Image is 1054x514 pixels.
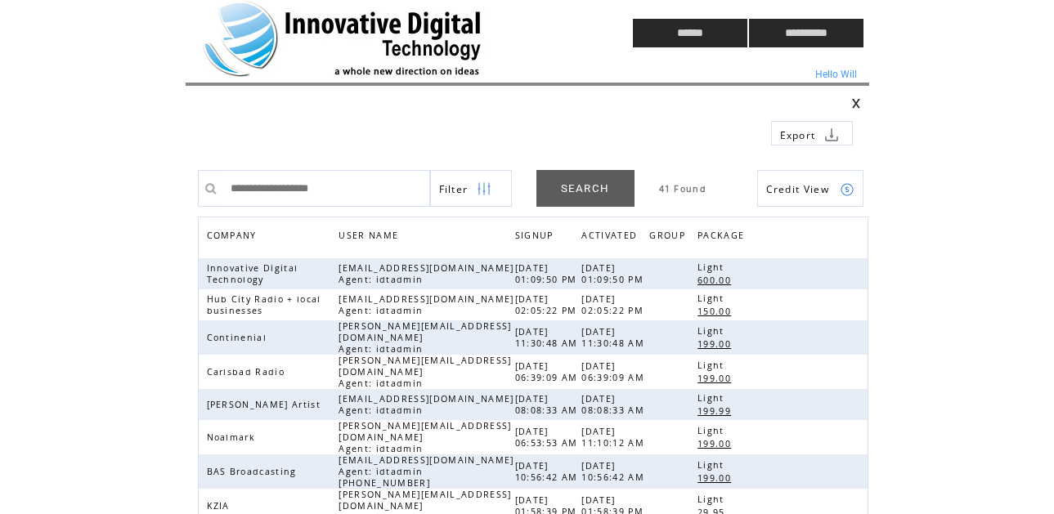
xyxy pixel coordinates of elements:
span: Show filters [439,182,469,196]
span: [EMAIL_ADDRESS][DOMAIN_NAME] Agent: idtadmin [339,393,514,416]
span: Show Credits View [766,182,830,196]
span: [DATE] 11:10:12 AM [581,426,648,449]
span: [DATE] 11:30:48 AM [515,326,582,349]
span: 199.99 [697,405,735,417]
span: [DATE] 06:39:09 AM [515,360,582,383]
span: 199.00 [697,438,735,449]
span: ACTIVATED [581,226,641,249]
span: 199.00 [697,472,735,484]
span: Light [697,425,729,436]
span: [DATE] 06:39:09 AM [581,360,648,383]
span: [EMAIL_ADDRESS][DOMAIN_NAME] Agent: idtadmin [339,293,514,316]
span: Light [697,459,729,471]
span: GROUP [649,226,689,249]
span: [PERSON_NAME][EMAIL_ADDRESS][DOMAIN_NAME] Agent: idtadmin [339,420,511,454]
span: [DATE] 01:09:50 PM [515,262,581,285]
span: Light [697,293,729,304]
span: [PERSON_NAME][EMAIL_ADDRESS][DOMAIN_NAME] Agent: idtadmin [339,355,511,389]
span: [EMAIL_ADDRESS][DOMAIN_NAME] Agent: idtadmin [PHONE_NUMBER] [339,454,514,489]
a: SIGNUP [515,230,558,239]
span: [DATE] 02:05:22 PM [515,293,581,316]
a: 199.00 [697,337,739,351]
a: 199.00 [697,371,739,385]
a: COMPANY [207,230,261,239]
a: ACTIVATED [581,226,645,249]
span: Continenial [207,332,271,343]
span: [DATE] 06:53:53 AM [515,426,582,449]
span: [DATE] 08:08:33 AM [581,393,648,416]
span: Noalmark [207,431,260,443]
img: credits.png [840,182,854,197]
span: 150.00 [697,306,735,317]
a: Filter [430,170,512,207]
span: [DATE] 01:09:50 PM [581,262,648,285]
span: 600.00 [697,275,735,286]
span: 199.00 [697,338,735,350]
span: SIGNUP [515,226,558,249]
span: Hello Will [815,69,857,80]
a: SEARCH [536,170,635,207]
span: Light [697,392,729,404]
span: Light [697,360,729,371]
span: [DATE] 02:05:22 PM [581,293,648,316]
span: Export to csv file [780,128,816,142]
span: Light [697,261,729,273]
a: GROUP [649,226,693,249]
span: Light [697,325,729,337]
span: [DATE] 08:08:33 AM [515,393,582,416]
span: 199.00 [697,373,735,384]
img: filters.png [477,171,491,208]
a: 199.00 [697,436,739,450]
span: BAS Broadcasting [207,466,301,477]
img: download.png [824,127,839,142]
span: USER NAME [339,226,402,249]
span: PACKAGE [697,226,748,249]
a: Export [771,121,853,145]
a: 600.00 [697,273,739,287]
span: Innovative Digital Technology [207,262,298,285]
span: [DATE] 10:56:42 AM [515,460,582,483]
span: [PERSON_NAME][EMAIL_ADDRESS][DOMAIN_NAME] Agent: idtadmin [339,320,511,355]
a: 150.00 [697,304,739,318]
span: 41 Found [659,183,707,194]
span: [DATE] 11:30:48 AM [581,326,648,349]
span: Hub City Radio + local businesses [207,293,321,316]
span: COMPANY [207,226,261,249]
a: 199.99 [697,404,739,418]
span: [PERSON_NAME] Artist [207,399,325,410]
span: Carlsbad Radio [207,366,289,378]
a: PACKAGE [697,226,752,249]
a: Credit View [757,170,863,207]
span: [EMAIL_ADDRESS][DOMAIN_NAME] Agent: idtadmin [339,262,514,285]
span: Light [697,494,729,505]
span: KZIA [207,500,234,512]
a: 199.00 [697,471,739,485]
a: USER NAME [339,230,402,239]
span: [DATE] 10:56:42 AM [581,460,648,483]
